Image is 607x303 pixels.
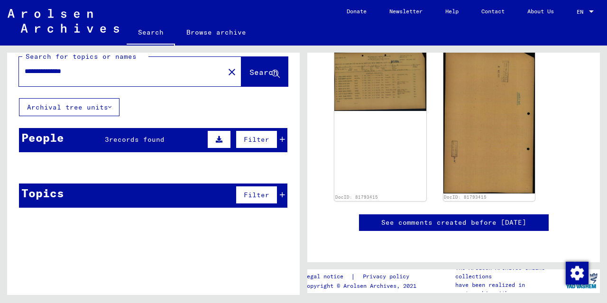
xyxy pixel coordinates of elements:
p: Copyright © Arolsen Archives, 2021 [303,282,421,290]
img: Change consent [566,262,589,285]
img: 002.jpg [443,51,535,193]
span: Filter [244,135,269,144]
a: Search [127,21,175,46]
a: Legal notice [303,272,351,282]
p: The Arolsen Archives online collections [455,264,563,281]
mat-icon: close [226,66,238,78]
span: Search [249,67,278,77]
mat-label: Search for topics or names [26,52,137,61]
button: Archival tree units [19,98,120,116]
span: EN [577,9,587,15]
div: Change consent [565,261,588,284]
a: DocID: 81793415 [444,194,487,200]
img: yv_logo.png [564,269,599,293]
a: Browse archive [175,21,258,44]
button: Clear [222,62,241,81]
a: DocID: 81793415 [335,194,378,200]
img: 001.jpg [334,51,426,111]
div: | [303,272,421,282]
a: See comments created before [DATE] [381,218,526,228]
button: Search [241,57,288,86]
button: Filter [236,186,277,204]
span: records found [109,135,165,144]
img: Arolsen_neg.svg [8,9,119,33]
div: People [21,129,64,146]
p: have been realized in partnership with [455,281,563,298]
span: Filter [244,191,269,199]
a: Privacy policy [355,272,421,282]
button: Filter [236,130,277,148]
span: 3 [105,135,109,144]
